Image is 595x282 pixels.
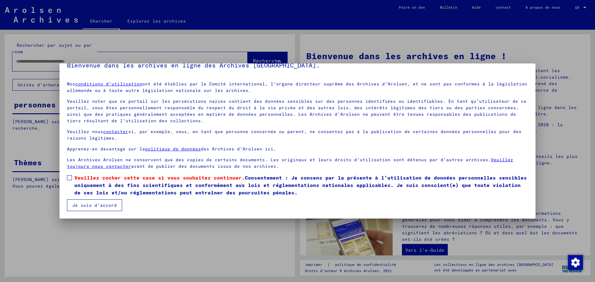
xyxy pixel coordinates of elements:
[201,146,276,152] font: des Archives d’Arolsen ici.
[67,61,320,69] font: Bienvenue dans les archives en ligne des Archives [GEOGRAPHIC_DATA].
[67,157,513,169] a: Veuillez toujours nous contacter
[131,163,279,169] font: avant de publier des documents issus de nos archives.
[67,129,103,134] font: Veuillez nous
[74,175,245,181] font: Veuillez cocher cette case si vous souhaitez continuer.
[103,129,128,134] a: contacter
[72,202,117,208] font: Je suis d'accord
[75,81,142,87] a: conditions d'utilisation
[67,81,75,87] font: Nos
[67,199,122,211] button: Je suis d'accord
[67,146,145,152] font: Apprenez-en davantage sur la
[67,81,527,93] font: ont été établies par le Comité international, l'organe directeur suprême des Archives d'Arolsen, ...
[67,129,522,141] font: si, par exemple, vous, en tant que personne concernée ou parent, ne consentez pas à la publicatio...
[67,157,491,163] font: Les Archives Arolsen ne conservent que des copies de certains documents. Les originaux et leurs d...
[74,175,527,196] font: Consentement : Je consens par la présente à l’utilisation de données personnelles sensibles uniqu...
[67,98,527,124] font: Veuillez noter que ce portail sur les persécutions nazies contient des données sensibles sur des ...
[568,255,583,270] img: Zustimmung ändern
[145,146,201,152] a: politique de données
